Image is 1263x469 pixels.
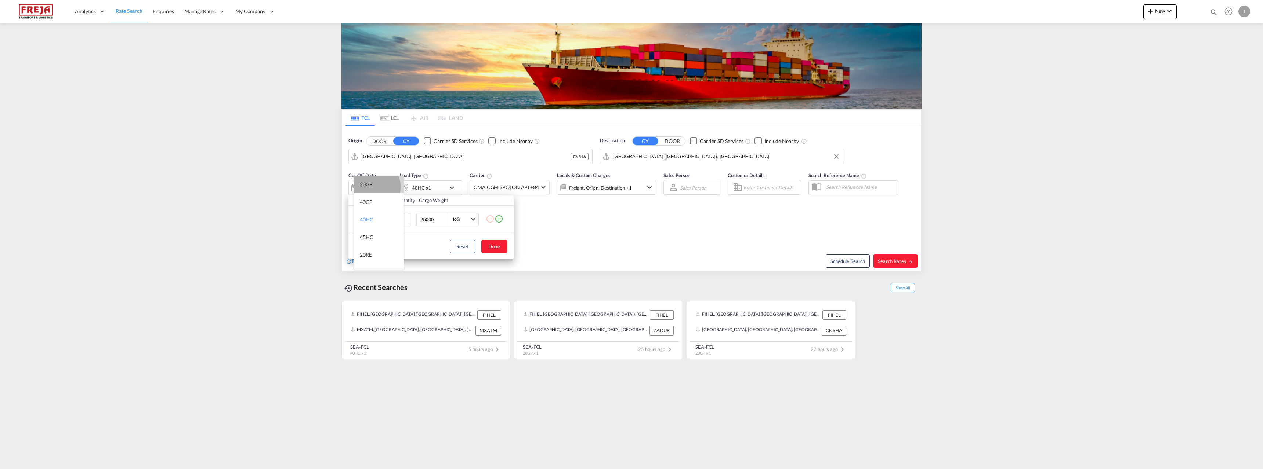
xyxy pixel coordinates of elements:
[360,216,373,223] div: 40HC
[360,269,372,276] div: 40RE
[360,198,373,206] div: 40GP
[360,234,373,241] div: 45HC
[360,251,372,259] div: 20RE
[360,181,373,188] div: 20GP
